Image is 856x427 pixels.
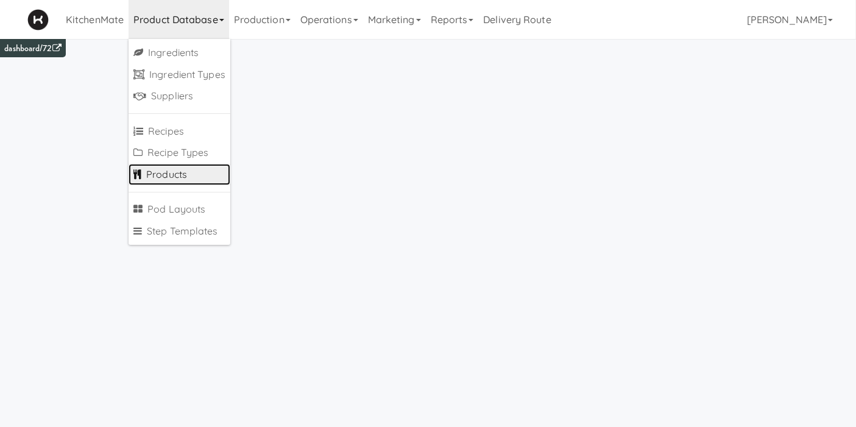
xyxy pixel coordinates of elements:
[129,142,230,164] a: Recipe Types
[4,42,61,55] a: dashboard/72
[129,42,230,64] a: Ingredients
[129,64,230,86] a: Ingredient Types
[129,221,230,242] a: Step Templates
[129,85,230,107] a: Suppliers
[129,164,230,186] a: Products
[129,121,230,143] a: Recipes
[129,199,230,221] a: Pod Layouts
[27,9,49,30] img: Micromart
